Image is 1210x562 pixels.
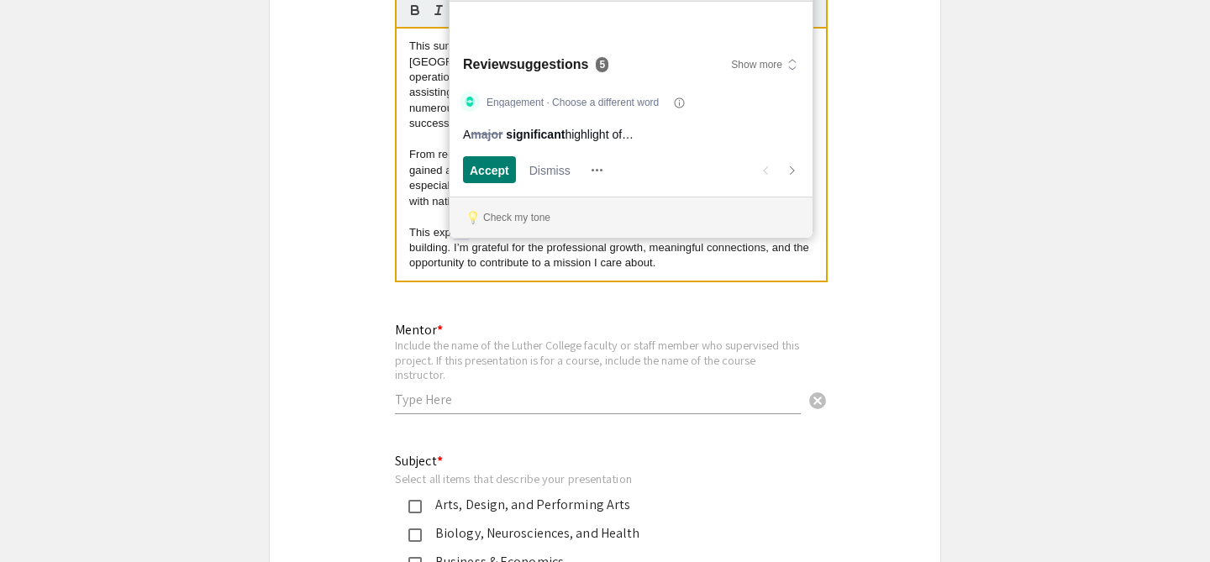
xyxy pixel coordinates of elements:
mat-label: Subject [395,452,443,470]
span: This experience taught me the power of adaptability, initiative, and relationship-building. I’m g... [409,226,813,270]
button: Clear [801,382,834,416]
span: From reorganizing forgotten spaces to stepping in wherever help was needed, I gained a deeper und... [409,148,802,207]
div: Biology, Neurosciences, and Health [422,523,775,544]
div: Select all items that describe your presentation [395,471,788,486]
mat-label: Mentor [395,321,443,339]
span: cancel [808,391,828,411]
span: This summer, I had the opportunity to intern at [GEOGRAPHIC_DATA] in [GEOGRAPHIC_DATA], where I s... [409,39,806,129]
div: Arts, Design, and Performing Arts [422,495,775,515]
iframe: Chat [13,486,71,549]
input: Type Here [395,391,801,408]
div: Include the name of the Luther College faculty or staff member who supervised this project. If th... [395,338,801,382]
